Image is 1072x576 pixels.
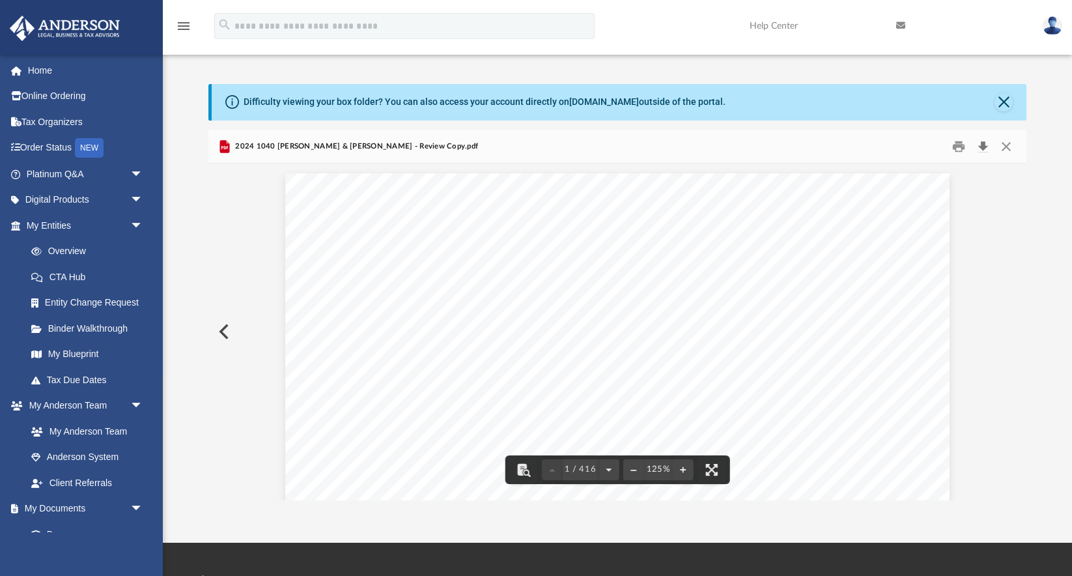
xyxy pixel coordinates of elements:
button: 1 / 416 [563,455,599,484]
button: Zoom in [672,455,693,484]
a: My Documentsarrow_drop_down [9,496,156,522]
a: Digital Productsarrow_drop_down [9,187,163,213]
a: Client Referrals [18,470,156,496]
button: Next page [598,455,619,484]
a: Tax Organizers [9,109,163,135]
a: My Anderson Teamarrow_drop_down [9,393,156,419]
button: Download [971,136,994,156]
button: Toggle findbar [509,455,538,484]
div: Difficulty viewing your box folder? You can also access your account directly on outside of the p... [244,95,726,109]
span: [PERSON_NAME] [417,280,506,291]
span: arrow_drop_down [130,187,156,214]
img: User Pic [1043,16,1062,35]
span: arrow_drop_down [130,212,156,239]
span: COPY [678,353,861,564]
button: Close [994,93,1013,111]
a: Platinum Q&Aarrow_drop_down [9,161,163,187]
img: Anderson Advisors Platinum Portal [6,16,124,41]
span: [PERSON_NAME] [379,267,468,278]
div: Document Viewer [208,164,1026,500]
i: menu [176,18,191,34]
a: Binder Walkthrough [18,315,163,341]
span: VEGAS, [410,293,456,304]
span: GLOBAL [448,267,494,278]
span: NV [464,293,479,304]
button: Print [946,136,972,156]
a: Tax Due Dates [18,367,163,393]
i: search [218,18,232,32]
a: Home [9,57,163,83]
span: GROUP, [571,267,617,278]
span: LLC [625,267,648,278]
a: My Entitiesarrow_drop_down [9,212,163,238]
div: Current zoom level [643,465,672,474]
a: Box [18,521,150,547]
a: My Anderson Team [18,418,150,444]
span: LAS [379,293,402,304]
div: Preview [208,130,1026,500]
span: BUSINESS [502,267,563,278]
a: menu [176,25,191,34]
button: Previous File [208,313,237,350]
button: Close [994,136,1018,156]
span: DRIVE [472,280,510,291]
a: Anderson System [18,444,156,470]
span: 89121 [494,293,533,304]
a: Overview [18,238,163,265]
span: 3225 [379,280,410,291]
span: arrow_drop_down [130,496,156,523]
a: My Blueprint [18,341,156,367]
a: Order StatusNEW [9,135,163,162]
div: NEW [75,138,104,158]
span: 1 / 416 [563,465,599,474]
a: Online Ordering [9,83,163,109]
span: 2024 1040 [PERSON_NAME] & [PERSON_NAME] - Review Copy.pdf [233,141,478,152]
span: arrow_drop_down [130,393,156,420]
div: File preview [208,164,1026,500]
a: [DOMAIN_NAME] [569,96,639,107]
span: arrow_drop_down [130,161,156,188]
button: Enter fullscreen [697,455,726,484]
a: CTA Hub [18,264,163,290]
button: Zoom out [623,455,643,484]
a: Entity Change Request [18,290,163,316]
